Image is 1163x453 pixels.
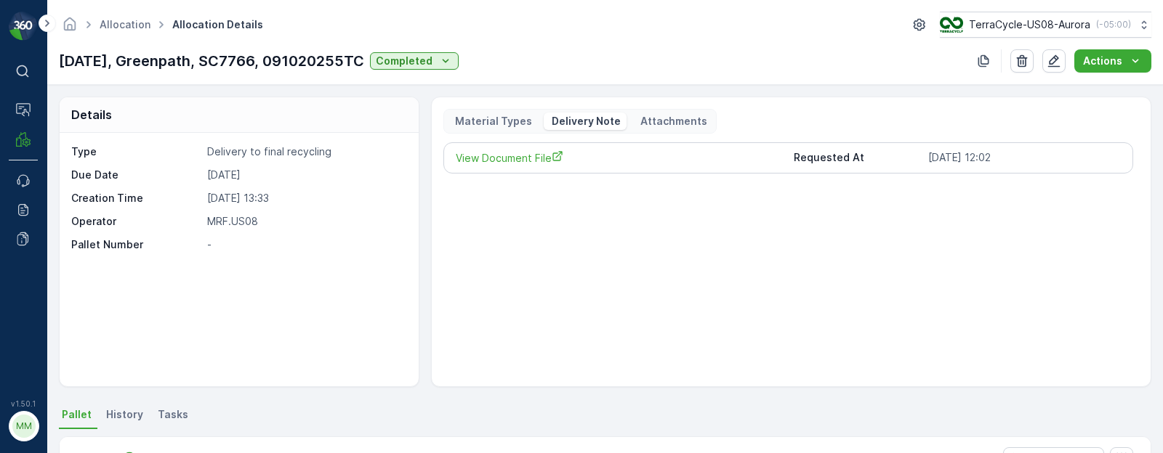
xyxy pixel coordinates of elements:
p: Delivery to final recycling [207,144,403,159]
span: Allocation Details [169,17,266,32]
p: TerraCycle-US08-Aurora [969,17,1090,32]
p: Actions [1083,54,1122,68]
p: Requested At [794,150,922,166]
p: Creation Time [71,191,201,205]
img: image_ci7OI47.png [940,17,963,33]
p: - [207,237,403,252]
a: Homepage [62,22,78,34]
p: Attachments [638,114,707,128]
p: [DATE], Greenpath, SC7766, 091020255TC [59,50,364,72]
button: Completed [370,52,459,70]
a: View Document File [456,150,783,166]
p: Type [71,144,201,159]
p: Material Types [453,114,532,128]
span: Tasks [158,407,188,422]
button: MM [9,411,38,441]
p: [DATE] [207,168,403,182]
p: Delivery Note [550,114,621,128]
p: Operator [71,214,201,229]
a: Allocation [100,18,150,30]
p: Details [71,106,112,123]
button: TerraCycle-US08-Aurora(-05:00) [940,12,1151,38]
p: MRF.US08 [207,214,403,229]
p: Completed [376,54,432,68]
span: History [106,407,143,422]
span: v 1.50.1 [9,399,38,408]
p: [DATE] 13:33 [207,191,403,205]
p: Due Date [71,168,201,182]
span: Pallet [62,407,92,422]
p: ( -05:00 ) [1096,19,1131,30]
button: Actions [1074,49,1151,73]
img: logo [9,12,38,41]
p: [DATE] 12:02 [928,150,1121,166]
p: Pallet Number [71,237,201,252]
div: MM [12,415,36,438]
